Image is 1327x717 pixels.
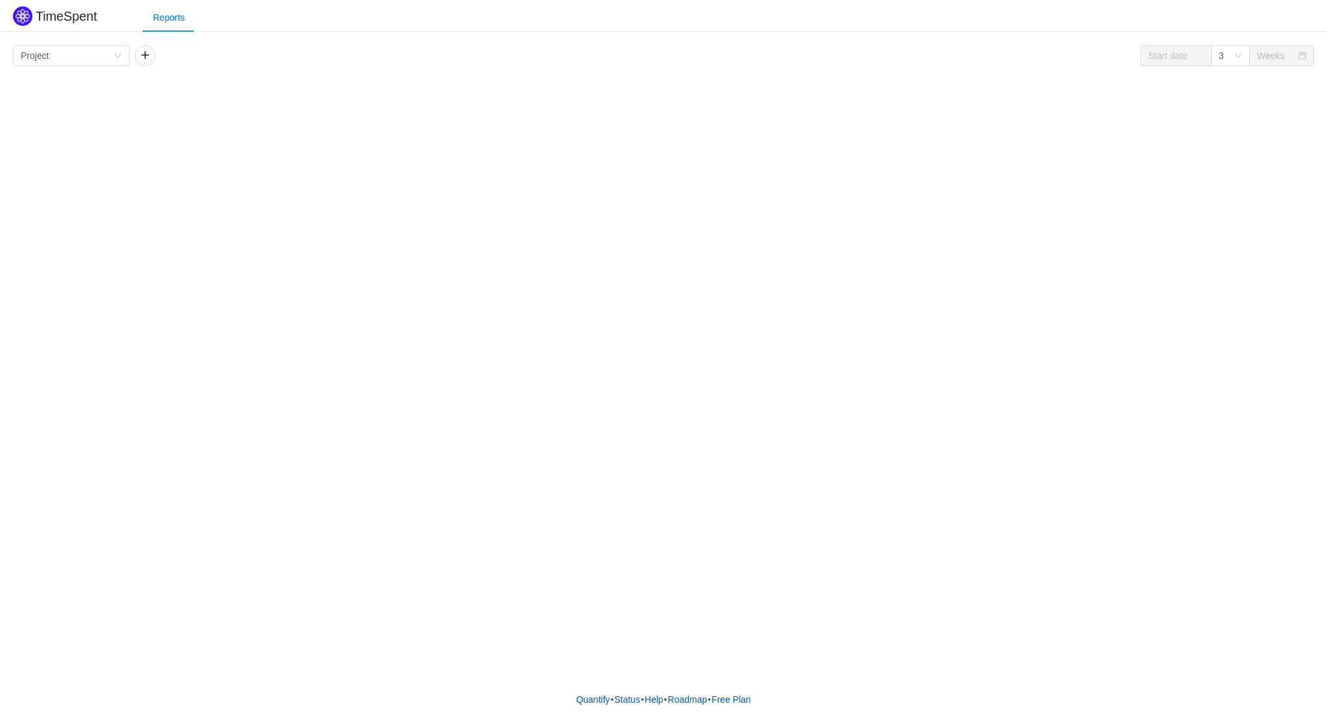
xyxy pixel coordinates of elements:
div: Weeks [1257,46,1285,65]
span: • [641,694,644,705]
i: icon: down [114,52,122,61]
a: Quantify [575,690,610,709]
span: • [664,694,667,705]
i: icon: calendar [1298,52,1306,61]
button: icon: plus [135,45,156,66]
a: Roadmap [667,690,708,709]
div: Reports [143,3,195,32]
h2: TimeSpent [36,9,97,23]
i: icon: down [1234,52,1242,61]
button: Free Plan [711,690,752,709]
img: Quantify logo [13,6,32,26]
input: Start date [1140,45,1212,66]
a: Status [614,690,641,709]
div: 3 [1219,46,1224,65]
div: Project [21,46,49,65]
span: • [708,694,711,705]
a: Help [644,690,664,709]
span: • [610,694,614,705]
